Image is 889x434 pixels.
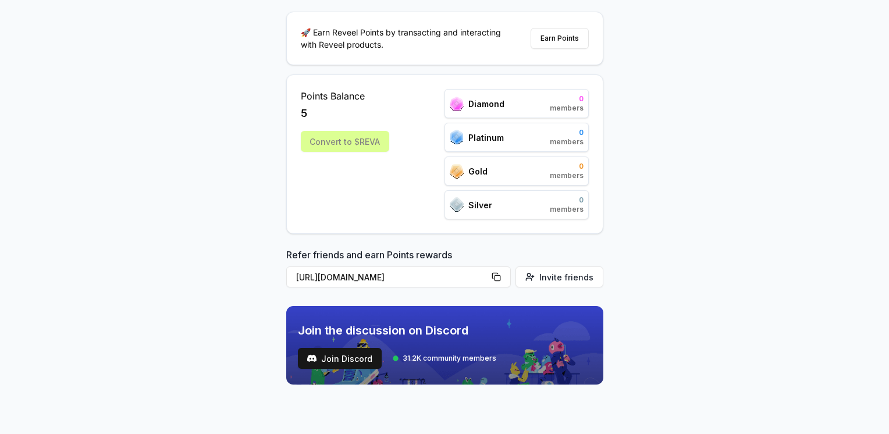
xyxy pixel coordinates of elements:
img: discord_banner [286,306,603,385]
span: Join Discord [321,353,372,365]
button: Invite friends [515,266,603,287]
span: 0 [550,94,584,104]
span: Join the discussion on Discord [298,322,496,339]
span: Platinum [468,131,504,144]
span: Gold [468,165,488,177]
div: Refer friends and earn Points rewards [286,248,603,292]
span: Diamond [468,98,504,110]
span: members [550,205,584,214]
span: 0 [550,195,584,205]
span: 5 [301,105,307,122]
img: ranks_icon [450,97,464,111]
span: members [550,171,584,180]
button: Join Discord [298,348,382,369]
img: test [307,354,317,363]
button: [URL][DOMAIN_NAME] [286,266,511,287]
span: 0 [550,128,584,137]
span: Silver [468,199,492,211]
span: Invite friends [539,271,593,283]
a: testJoin Discord [298,348,382,369]
span: Points Balance [301,89,389,103]
span: members [550,104,584,113]
span: members [550,137,584,147]
p: 🚀 Earn Reveel Points by transacting and interacting with Reveel products. [301,26,510,51]
img: ranks_icon [450,164,464,179]
button: Earn Points [531,28,589,49]
span: 0 [550,162,584,171]
img: ranks_icon [450,197,464,212]
span: 31.2K community members [403,354,496,363]
img: ranks_icon [450,130,464,145]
